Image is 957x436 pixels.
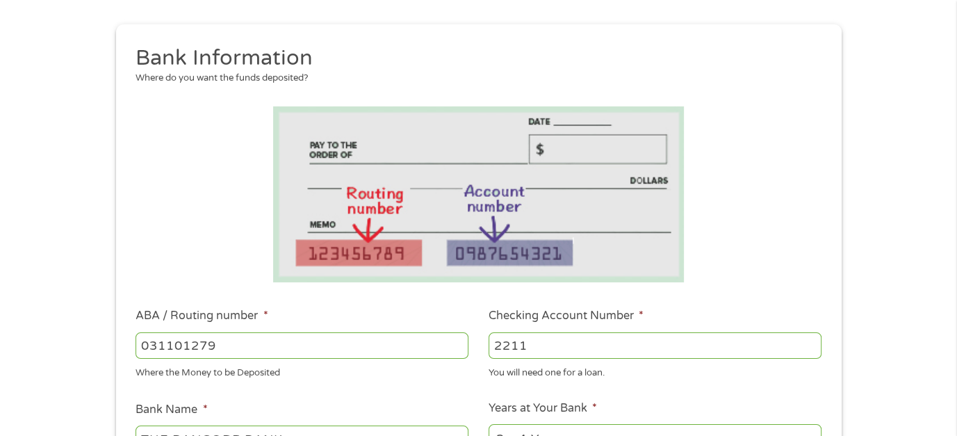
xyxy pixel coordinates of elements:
label: Years at Your Bank [489,401,597,416]
input: 345634636 [489,332,821,359]
label: Checking Account Number [489,309,644,323]
label: Bank Name [136,403,207,417]
div: You will need one for a loan. [489,362,821,380]
input: 263177916 [136,332,468,359]
label: ABA / Routing number [136,309,268,323]
div: Where the Money to be Deposited [136,362,468,380]
img: Routing number location [273,106,685,282]
div: Where do you want the funds deposited? [136,72,811,86]
h2: Bank Information [136,45,811,72]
